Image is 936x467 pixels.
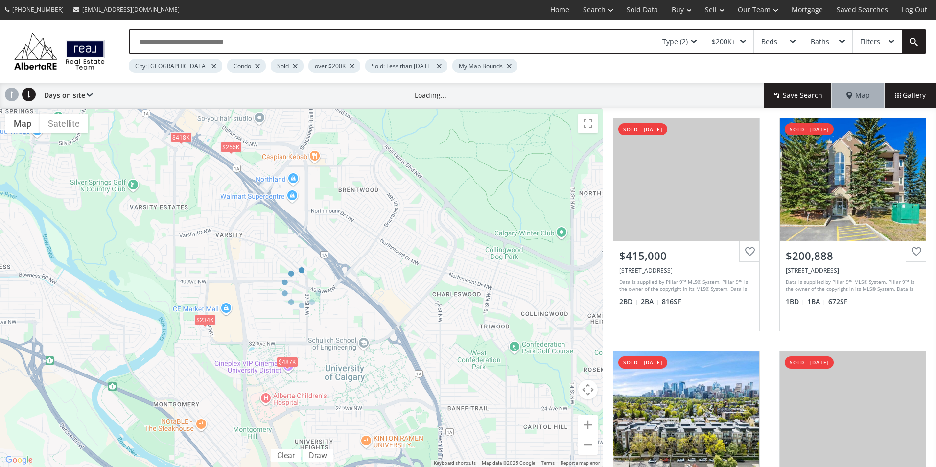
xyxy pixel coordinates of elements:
[846,91,870,100] span: Map
[712,38,736,45] div: $200K+
[619,266,753,275] div: 80 Greenbriar Place NW #2201, Calgary, AB T3B 6J4
[82,5,180,14] span: [EMAIL_ADDRESS][DOMAIN_NAME]
[619,297,638,306] span: 2 BD
[807,297,826,306] span: 1 BA
[12,5,64,14] span: [PHONE_NUMBER]
[884,83,936,108] div: Gallery
[641,297,659,306] span: 2 BA
[308,59,360,73] div: over $200K
[129,59,222,73] div: City: [GEOGRAPHIC_DATA]
[786,248,920,263] div: $200,888
[786,279,917,293] div: Data is supplied by Pillar 9™ MLS® System. Pillar 9™ is the owner of the copyright in its MLS® Sy...
[811,38,829,45] div: Baths
[69,0,185,19] a: [EMAIL_ADDRESS][DOMAIN_NAME]
[619,279,751,293] div: Data is supplied by Pillar 9™ MLS® System. Pillar 9™ is the owner of the copyright in its MLS® Sy...
[786,297,805,306] span: 1 BD
[662,297,681,306] span: 816 SF
[271,59,304,73] div: Sold
[828,297,847,306] span: 672 SF
[895,91,926,100] span: Gallery
[770,108,936,341] a: sold - [DATE]$200,888[STREET_ADDRESS]Data is supplied by Pillar 9™ MLS® System. Pillar 9™ is the ...
[39,83,93,108] div: Days on site
[415,91,446,100] div: Loading...
[786,266,920,275] div: 2932 Edenwold Heights NW #., Calgary, AB T3A 3Y5
[619,248,753,263] div: $415,000
[603,108,770,341] a: sold - [DATE]$415,000[STREET_ADDRESS]Data is supplied by Pillar 9™ MLS® System. Pillar 9™ is the ...
[860,38,880,45] div: Filters
[227,59,266,73] div: Condo
[365,59,447,73] div: Sold: Less than [DATE]
[764,83,832,108] button: Save Search
[662,38,688,45] div: Type (2)
[832,83,884,108] div: Map
[761,38,777,45] div: Beds
[10,30,109,72] img: Logo
[452,59,517,73] div: My Map Bounds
